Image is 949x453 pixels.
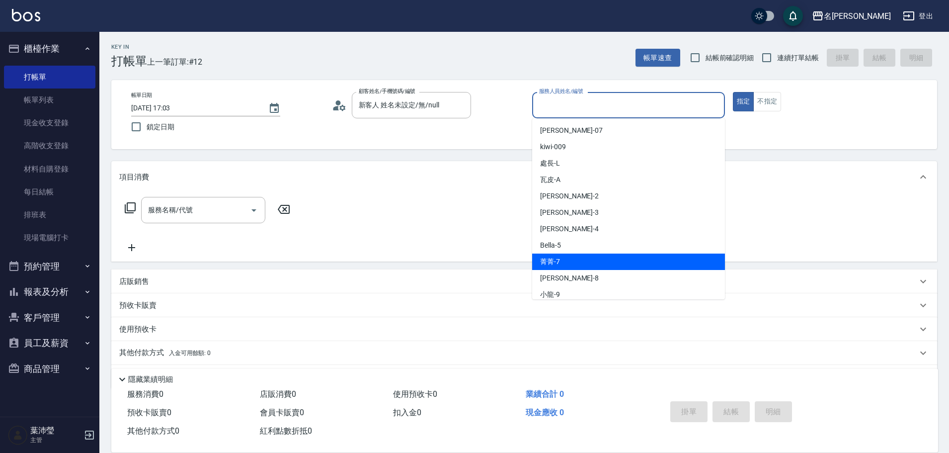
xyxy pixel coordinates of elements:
[359,88,415,95] label: 顧客姓名/手機號碼/編號
[111,44,147,50] h2: Key In
[4,89,95,111] a: 帳單列表
[4,181,95,203] a: 每日結帳
[899,7,937,25] button: 登出
[4,356,95,382] button: 商品管理
[393,389,437,399] span: 使用預收卡 0
[111,293,937,317] div: 預收卡販賣
[127,426,179,436] span: 其他付款方式 0
[128,374,173,385] p: 隱藏業績明細
[111,317,937,341] div: 使用預收卡
[12,9,40,21] img: Logo
[8,425,28,445] img: Person
[753,92,781,111] button: 不指定
[111,341,937,365] div: 其他付款方式入金可用餘額: 0
[526,408,564,417] span: 現金應收 0
[111,365,937,389] div: 備註及來源
[824,10,891,22] div: 名[PERSON_NAME]
[127,408,171,417] span: 預收卡販賣 0
[131,100,258,116] input: YYYY/MM/DD hh:mm
[4,111,95,134] a: 現金收支登錄
[540,273,599,283] span: [PERSON_NAME] -8
[4,158,95,181] a: 材料自購登錄
[777,53,819,63] span: 連續打單結帳
[4,36,95,62] button: 櫃檯作業
[4,203,95,226] a: 排班表
[262,96,286,120] button: Choose date, selected date is 2025-08-18
[4,330,95,356] button: 員工及薪資
[540,125,603,136] span: [PERSON_NAME] -07
[119,348,211,359] p: 其他付款方式
[4,226,95,249] a: 現場電腦打卡
[540,257,560,267] span: 菁菁 -7
[526,389,564,399] span: 業績合計 0
[169,350,211,357] span: 入金可用餘額: 0
[260,389,296,399] span: 店販消費 0
[111,161,937,193] div: 項目消費
[111,54,147,68] h3: 打帳單
[260,426,312,436] span: 紅利點數折抵 0
[119,276,149,287] p: 店販銷售
[4,254,95,279] button: 預約管理
[540,175,560,185] span: 瓦皮 -A
[131,91,152,99] label: 帳單日期
[4,134,95,157] a: 高階收支登錄
[540,207,599,218] span: [PERSON_NAME] -3
[540,289,560,300] span: 小龍 -9
[30,426,81,436] h5: 葉沛瑩
[540,224,599,234] span: [PERSON_NAME] -4
[393,408,421,417] span: 扣入金 0
[260,408,304,417] span: 會員卡販賣 0
[540,158,560,169] span: 處長 -L
[635,49,680,67] button: 帳單速查
[30,436,81,445] p: 主管
[147,56,203,68] span: 上一筆訂單:#12
[119,300,157,311] p: 預收卡販賣
[4,66,95,89] a: 打帳單
[540,142,566,152] span: kiwi -009
[539,88,583,95] label: 服務人員姓名/編號
[783,6,803,26] button: save
[4,305,95,331] button: 客戶管理
[111,270,937,293] div: 店販銷售
[127,389,163,399] span: 服務消費 0
[733,92,754,111] button: 指定
[119,172,149,182] p: 項目消費
[246,202,262,218] button: Open
[808,6,895,26] button: 名[PERSON_NAME]
[540,240,561,251] span: Bella -5
[4,279,95,305] button: 報表及分析
[119,324,157,335] p: 使用預收卡
[147,122,174,132] span: 鎖定日期
[540,191,599,201] span: [PERSON_NAME] -2
[706,53,754,63] span: 結帳前確認明細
